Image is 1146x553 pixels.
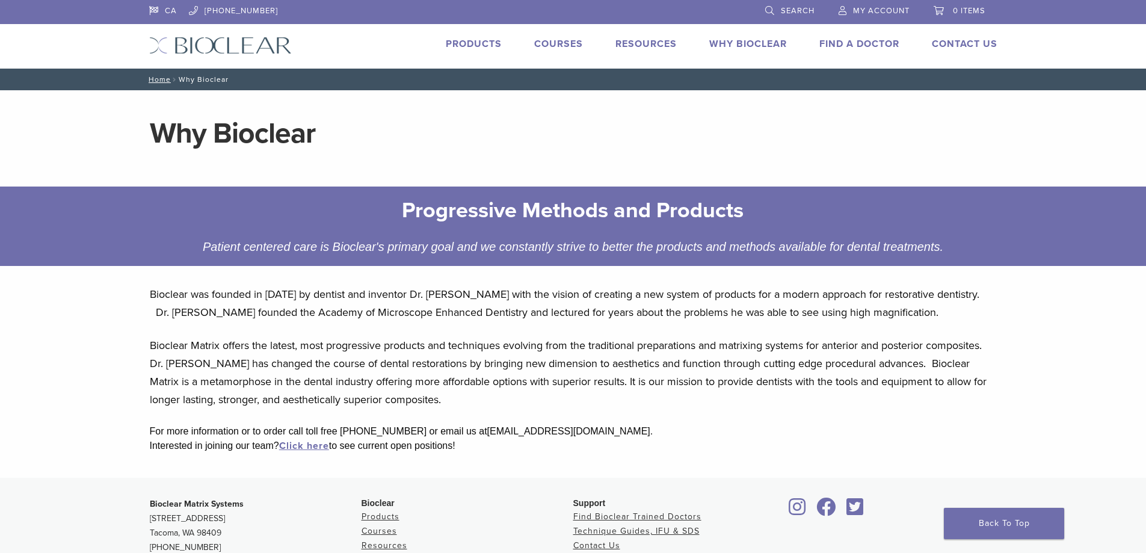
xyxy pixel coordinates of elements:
p: Bioclear was founded in [DATE] by dentist and inventor Dr. [PERSON_NAME] with the vision of creat... [150,285,997,321]
a: Resources [362,540,407,551]
a: Click here [279,440,329,452]
span: Bioclear [362,498,395,508]
nav: Why Bioclear [140,69,1006,90]
span: Support [573,498,606,508]
a: Products [362,511,399,522]
span: Search [781,6,815,16]
div: Patient centered care is Bioclear's primary goal and we constantly strive to better the products ... [191,237,955,256]
a: Home [145,75,171,84]
a: Bioclear [813,505,840,517]
a: Bioclear [785,505,810,517]
strong: Bioclear Matrix Systems [150,499,244,509]
a: Products [446,38,502,50]
div: Interested in joining our team? to see current open positions! [150,439,997,453]
img: Bioclear [149,37,292,54]
h2: Progressive Methods and Products [200,196,946,225]
span: 0 items [953,6,985,16]
span: / [171,76,179,82]
a: Contact Us [573,540,620,551]
a: Find Bioclear Trained Doctors [573,511,701,522]
p: Bioclear Matrix offers the latest, most progressive products and techniques evolving from the tra... [150,336,997,409]
div: For more information or to order call toll free [PHONE_NUMBER] or email us at [EMAIL_ADDRESS][DOM... [150,424,997,439]
a: Why Bioclear [709,38,787,50]
a: Courses [362,526,397,536]
a: Find A Doctor [819,38,899,50]
a: Technique Guides, IFU & SDS [573,526,700,536]
a: Contact Us [932,38,997,50]
a: Back To Top [944,508,1064,539]
h1: Why Bioclear [150,119,997,148]
a: Courses [534,38,583,50]
span: My Account [853,6,910,16]
a: Resources [615,38,677,50]
a: Bioclear [843,505,868,517]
